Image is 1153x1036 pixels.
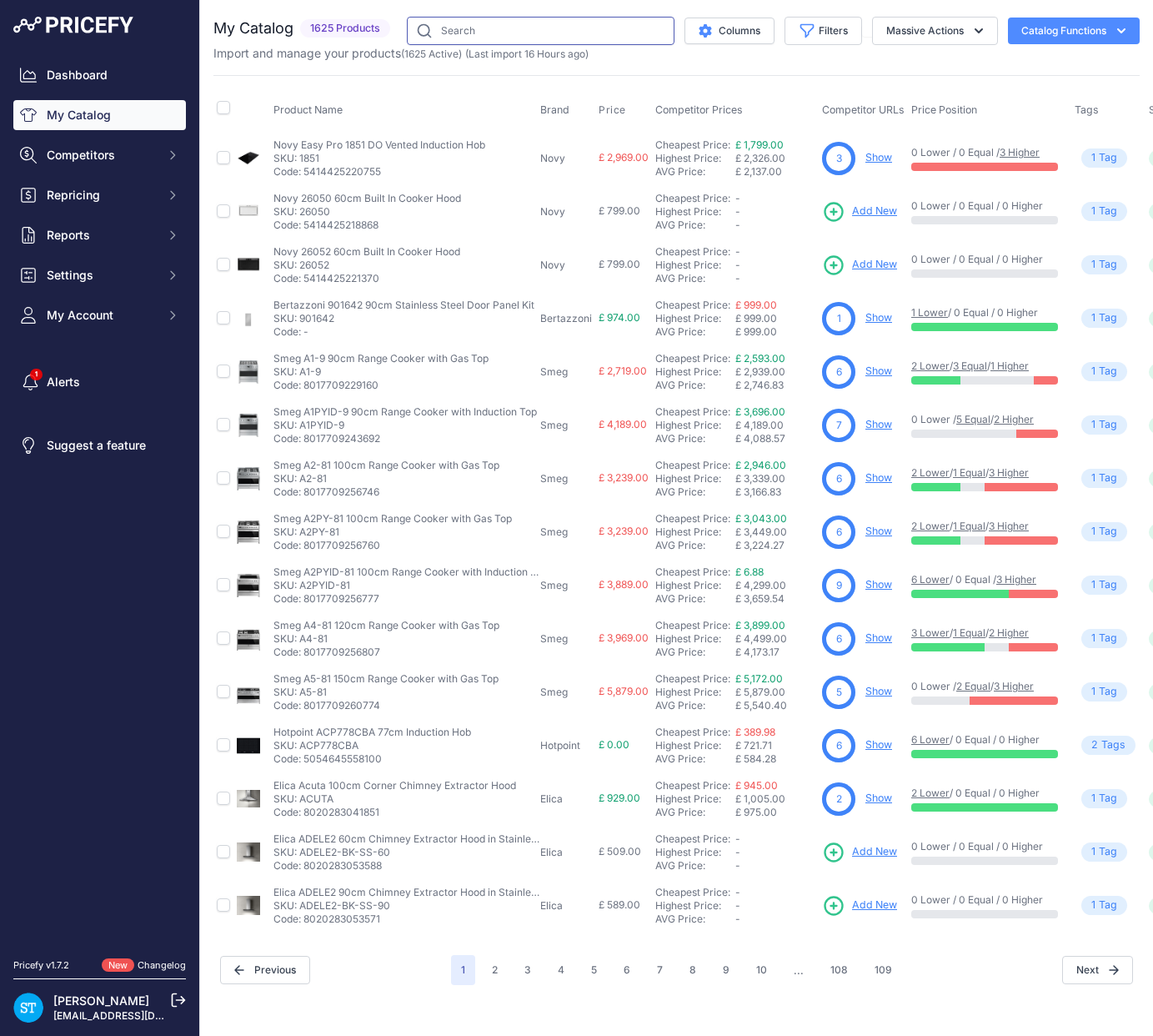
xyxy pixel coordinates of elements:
div: £ 4,088.57 [735,432,815,445]
a: 3 Higher [994,680,1034,692]
span: Brand [540,103,569,116]
p: Novy Easy Pro 1851 DO Vented Induction Hob [273,138,485,152]
span: £ 2,939.00 [735,365,785,378]
div: Highest Price: [655,205,735,219]
p: SKU: A1-9 [273,365,489,379]
div: £ 3,166.83 [735,485,815,499]
div: Highest Price: [655,152,735,165]
p: Novy [540,259,592,272]
span: Tag [1081,309,1127,328]
div: AVG Price: [655,219,735,232]
span: £ 999.00 [735,312,777,324]
span: Add New [852,204,897,219]
div: £ 584.28 [735,752,815,766]
p: Import and manage your products [213,45,589,62]
span: Price [599,103,626,117]
a: Show [865,471,892,484]
span: £ 4,189.00 [599,418,647,430]
a: £ 3,696.00 [735,405,785,418]
p: SKU: ADELE2-BK-SS-60 [273,846,540,859]
a: 1 Lower [911,306,948,319]
span: Competitors [47,147,156,163]
span: Tag [1081,576,1127,595]
div: AVG Price: [655,379,735,392]
span: Tag [1081,202,1127,221]
span: Competitor Prices [655,103,743,116]
p: Smeg A2-81 100cm Range Cooker with Gas Top [273,459,499,472]
a: 2 Higher [989,626,1029,639]
div: AVG Price: [655,539,735,552]
p: Smeg A2PY-81 100cm Range Cooker with Gas Top [273,512,512,526]
span: £ 3,339.00 [735,472,785,485]
span: 6 [836,365,842,380]
p: SKU: A4-81 [273,632,499,646]
a: Show [865,631,892,644]
p: / / [911,466,1058,480]
span: £ 5,879.00 [735,686,785,698]
span: Tag [1081,255,1127,274]
a: Cheapest Price: [655,779,730,792]
p: Code: 8017709256807 [273,646,499,659]
a: £ 2,946.00 [735,459,786,471]
span: 6 [836,471,842,486]
span: 1 [1091,631,1095,646]
p: SKU: 26052 [273,259,460,272]
span: 7 [836,418,842,433]
span: Tag [1081,362,1127,381]
span: 6 [836,525,842,540]
span: 1 [837,311,841,326]
div: Highest Price: [655,686,735,699]
p: / / [911,520,1058,533]
button: Go to page 3 [514,955,541,985]
span: £ 799.00 [599,204,640,217]
button: Go to page 10 [746,955,777,985]
div: AVG Price: [655,646,735,659]
span: 1625 Products [300,19,390,38]
button: Settings [13,260,186,290]
a: Show [865,311,892,324]
span: Tag [1081,736,1135,755]
a: £ 3,043.00 [735,512,787,525]
a: 6 Lower [911,573,950,586]
span: Add New [852,844,897,860]
p: Bertazzoni 901642 90cm Stainless Steel Door Panel Kit [273,299,534,312]
span: 1 [1091,577,1095,593]
p: Bertazzoni [540,312,592,325]
button: Massive Actions [872,17,998,45]
p: 0 Lower / 0 Equal / 0 Higher [911,840,1058,853]
p: / / [911,626,1058,640]
p: Hotpoint [540,739,592,752]
a: Show [865,365,892,377]
a: Cheapest Price: [655,726,730,738]
p: Smeg [540,472,592,485]
p: 0 Lower / 0 Equal / 0 Higher [911,199,1058,213]
div: Highest Price: [655,472,735,485]
span: £ 721.71 [735,739,772,752]
button: Go to page 8 [679,955,706,985]
div: £ 3,224.27 [735,539,815,552]
span: 1 [1091,310,1095,326]
a: Alerts [13,367,186,397]
span: £ 2,326.00 [735,152,785,164]
a: Cheapest Price: [655,352,730,365]
span: Add New [852,898,897,913]
a: 6 Lower [911,733,950,746]
p: Smeg A4-81 120cm Range Cooker with Gas Top [273,619,499,632]
nav: Sidebar [13,60,186,938]
a: Show [865,525,892,537]
span: Tag [1081,522,1127,541]
a: Show [865,685,892,697]
a: Cheapest Price: [655,138,730,151]
div: AVG Price: [655,752,735,766]
span: 1 [1091,844,1095,860]
a: 2 Lower [911,787,950,799]
p: SKU: 1851 [273,152,485,165]
p: Code: 8020283053588 [273,859,540,873]
a: 2 Equal [956,680,990,692]
div: AVG Price: [655,165,735,179]
p: Code: 8017709256746 [273,485,499,499]
a: £ 945.00 [735,779,778,792]
a: [PERSON_NAME] [53,993,149,1008]
span: 1 [1091,257,1095,273]
span: s [1120,737,1125,753]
